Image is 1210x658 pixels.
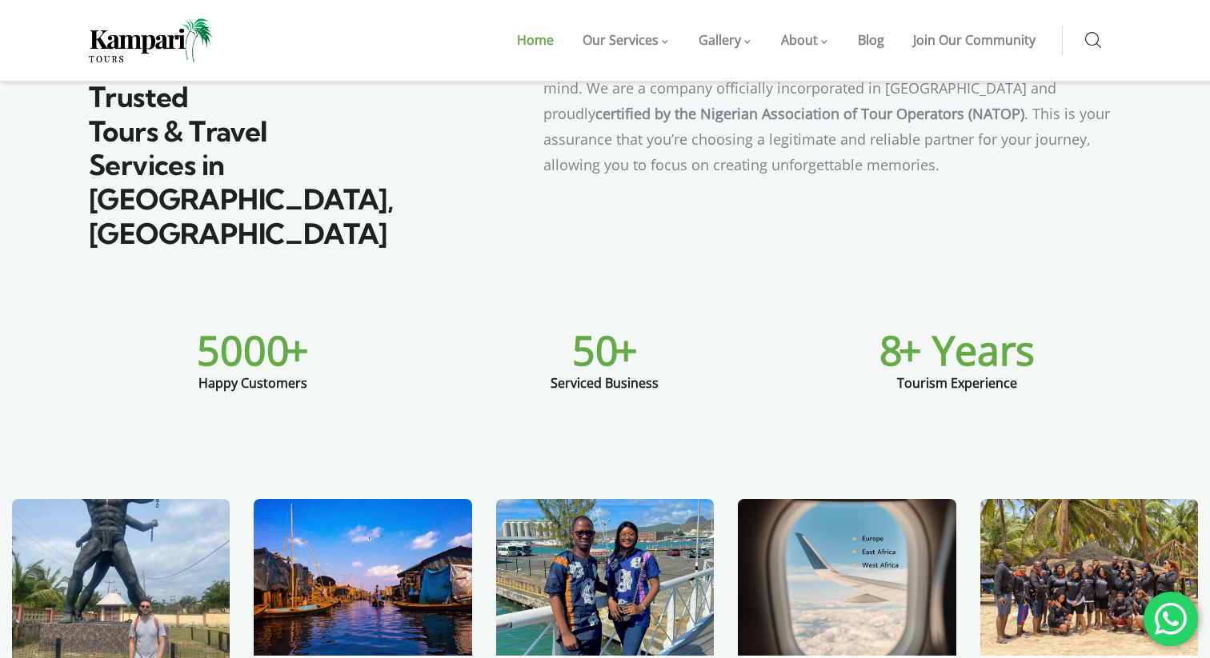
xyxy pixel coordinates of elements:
span: 50 [572,323,619,377]
p: As a reputable , we prioritise your peace of mind. We are a company officially incorporated in [G... [543,50,1121,177]
span: + Years [899,323,1035,377]
div: 'Chat [1144,592,1198,646]
span: Trusted Tours & Travel Services in [GEOGRAPHIC_DATA], [GEOGRAPHIC_DATA] [89,79,393,251]
img: Home [89,18,213,62]
img: We plan the best team bonding retreats in Nigeria including Lagos, Ibadan, Enugu, Portharcourt, A... [980,499,1198,656]
div: Tourism Experience [897,361,1017,392]
span: About [781,31,818,49]
span: Blog [858,31,884,49]
span: Gallery [699,31,741,49]
b: certified by the Nigerian Association of Tour Operators (NATOP) [595,104,1024,123]
span: + [615,323,638,377]
img: Join or Schedule any of our pre-designed Tour activities within Nigeria. [254,499,471,656]
img: Looking for a customised itinerary for your next vacation? Check out our customised packages [496,499,714,656]
span: Our Services [583,31,659,49]
span: Home [517,31,554,49]
span: Join Our Community [913,31,1036,49]
img: Planning a group travel and want your flight booking handled professionally with discounts? Then ... [738,499,956,656]
span: + [286,323,309,377]
div: Serviced Business [551,361,659,392]
span: 5000 [197,323,290,377]
div: Happy Customers [198,361,307,392]
span: 8 [879,323,903,377]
